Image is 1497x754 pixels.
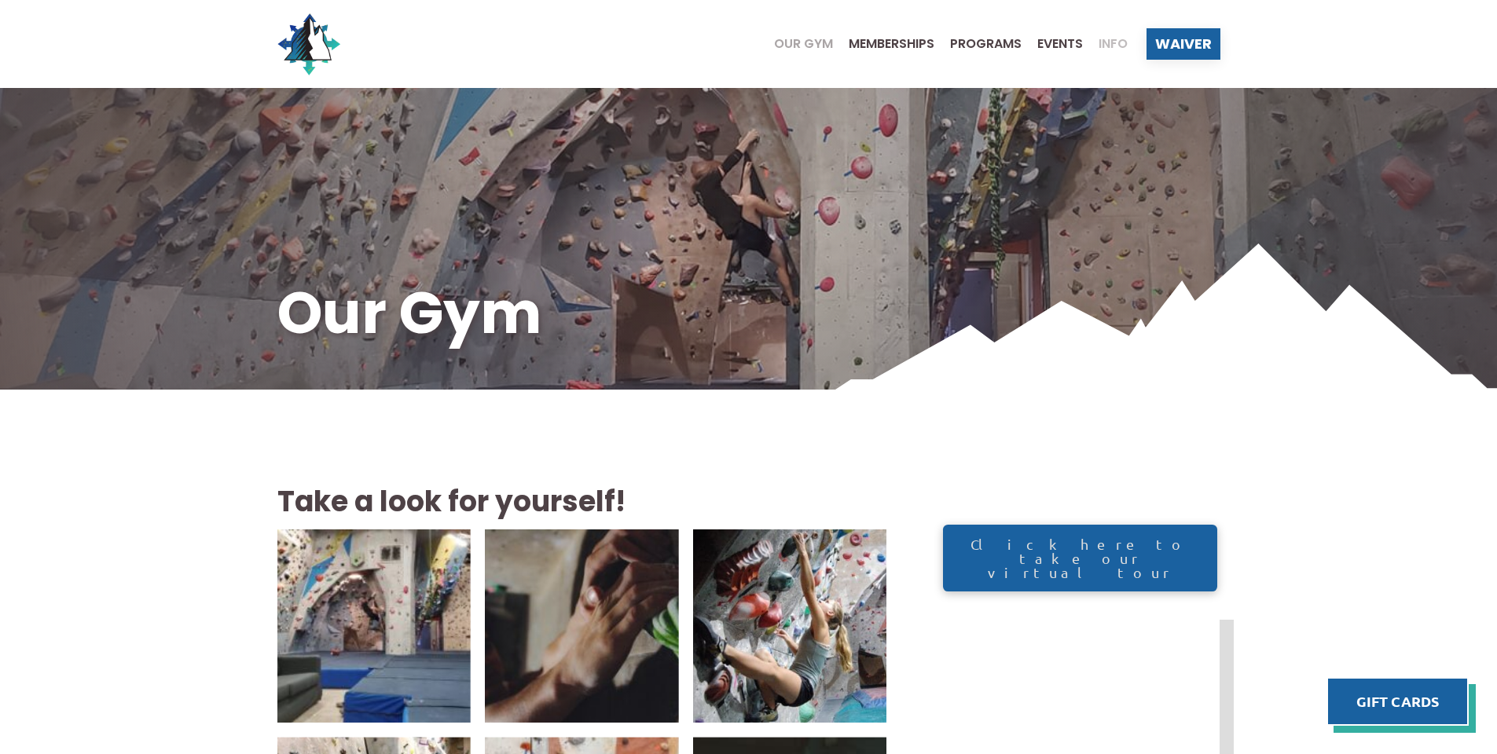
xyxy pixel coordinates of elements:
span: Events [1037,38,1083,50]
span: Waiver [1155,37,1212,51]
span: Click here to take our virtual tour [959,537,1202,580]
span: Programs [950,38,1022,50]
a: Our Gym [758,38,833,50]
a: Click here to take our virtual tour [943,525,1216,591]
span: Info [1099,38,1128,50]
a: Events [1022,38,1083,50]
a: Waiver [1147,28,1220,60]
a: Memberships [833,38,934,50]
img: North Wall Logo [277,13,340,75]
h2: Take a look for yourself! [277,482,887,522]
span: Memberships [849,38,934,50]
a: Programs [934,38,1022,50]
span: Our Gym [774,38,833,50]
a: Info [1083,38,1128,50]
